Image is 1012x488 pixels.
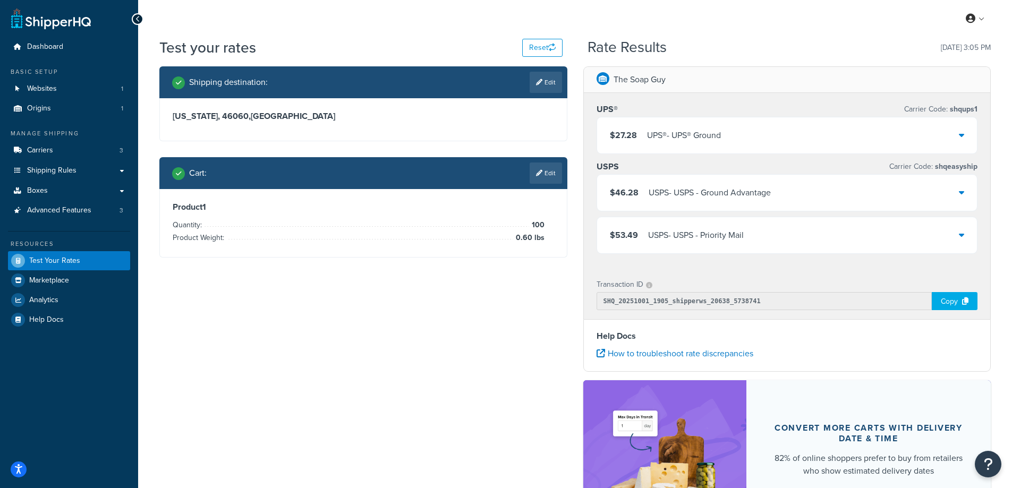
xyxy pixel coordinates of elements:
span: Product Weight: [173,232,227,243]
span: Carriers [27,146,53,155]
span: Test Your Rates [29,256,80,266]
span: Advanced Features [27,206,91,215]
li: Carriers [8,141,130,160]
span: Websites [27,84,57,93]
p: Carrier Code: [889,159,977,174]
div: UPS® - UPS® Ground [647,128,721,143]
a: Origins1 [8,99,130,118]
div: USPS - USPS - Ground Advantage [649,185,771,200]
span: Quantity: [173,219,205,230]
button: Reset [522,39,563,57]
div: USPS - USPS - Priority Mail [648,228,744,243]
p: The Soap Guy [614,72,666,87]
a: How to troubleshoot rate discrepancies [597,347,753,359]
h3: USPS [597,161,619,172]
span: Marketplace [29,276,69,285]
div: 82% of online shoppers prefer to buy from retailers who show estimated delivery dates [772,452,966,477]
span: Origins [27,104,51,113]
span: shqups1 [948,104,977,115]
span: 3 [120,146,123,155]
p: Carrier Code: [904,102,977,117]
a: Help Docs [8,310,130,329]
span: Analytics [29,296,58,305]
span: shqeasyship [933,161,977,172]
li: Advanced Features [8,201,130,220]
a: Analytics [8,290,130,310]
span: Dashboard [27,42,63,52]
span: 100 [529,219,545,232]
span: 0.60 lbs [513,232,545,244]
h2: Shipping destination : [189,78,268,87]
h1: Test your rates [159,37,256,58]
span: 1 [121,104,123,113]
h3: [US_STATE], 46060 , [GEOGRAPHIC_DATA] [173,111,554,122]
span: $53.49 [610,229,638,241]
span: Boxes [27,186,48,195]
span: $27.28 [610,129,637,141]
div: Resources [8,239,130,249]
p: [DATE] 3:05 PM [941,40,991,55]
h3: UPS® [597,104,618,115]
h3: Product 1 [173,202,554,212]
span: Help Docs [29,315,64,324]
a: Carriers3 [8,141,130,160]
a: Boxes [8,181,130,201]
a: Test Your Rates [8,251,130,270]
div: Copy [932,292,977,310]
div: Convert more carts with delivery date & time [772,423,966,444]
a: Edit [530,72,562,93]
span: 1 [121,84,123,93]
p: Transaction ID [597,277,643,292]
a: Shipping Rules [8,161,130,181]
a: Advanced Features3 [8,201,130,220]
button: Open Resource Center [975,451,1001,477]
span: 3 [120,206,123,215]
h2: Cart : [189,168,207,178]
div: Basic Setup [8,67,130,76]
span: $46.28 [610,186,639,199]
span: Shipping Rules [27,166,76,175]
a: Edit [530,162,562,184]
a: Dashboard [8,37,130,57]
li: Origins [8,99,130,118]
h2: Rate Results [588,39,667,56]
a: Websites1 [8,79,130,99]
div: Manage Shipping [8,129,130,138]
h4: Help Docs [597,330,978,343]
a: Marketplace [8,271,130,290]
li: Websites [8,79,130,99]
